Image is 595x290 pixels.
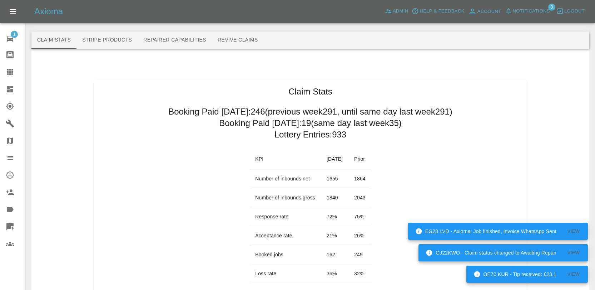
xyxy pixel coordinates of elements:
[249,207,321,226] td: Response rate
[168,106,452,117] h2: Booking Paid [DATE]: 246 (previous week 291 , until same day last week 291 )
[348,188,371,207] td: 2043
[138,32,212,49] button: Repairer Capabilities
[321,226,348,245] td: 21 %
[383,6,410,17] a: Admin
[76,32,138,49] button: Stripe Products
[393,7,408,15] span: Admin
[321,245,348,264] td: 162
[249,226,321,245] td: Acceptance rate
[321,169,348,188] td: 1655
[321,149,348,169] th: [DATE]
[348,245,371,264] td: 249
[31,32,76,49] button: Claim Stats
[410,6,466,17] button: Help & Feedback
[477,8,501,16] span: Account
[564,7,585,15] span: Logout
[466,6,503,17] a: Account
[348,264,371,283] td: 32 %
[274,129,346,140] h2: Lottery Entries: 933
[249,149,321,169] th: KPI
[420,7,464,15] span: Help & Feedback
[503,6,552,17] button: Notifications
[219,117,402,129] h2: Booking Paid [DATE]: 19 (same day last week 35 )
[348,149,371,169] th: Prior
[321,207,348,226] td: 72 %
[249,169,321,188] td: Number of inbounds net
[348,226,371,245] td: 26 %
[562,226,585,237] button: View
[249,264,321,283] td: Loss rate
[348,169,371,188] td: 1864
[321,264,348,283] td: 36 %
[555,6,586,17] button: Logout
[348,207,371,226] td: 75 %
[562,269,585,280] button: View
[11,31,18,38] span: 1
[4,3,21,20] button: Open drawer
[321,188,348,207] td: 1840
[513,7,550,15] span: Notifications
[426,246,556,259] div: GJ22KWO - Claim status changed to Awaiting Repair
[473,268,556,281] div: OE70 KUR - Tip received: £23.1
[34,6,63,17] h5: Axioma
[288,86,332,97] h1: Claim Stats
[415,225,556,238] div: EG23 LVD - Axioma: Job finished, invoice WhatsApp Sent
[212,32,264,49] button: Revive Claims
[562,247,585,258] button: View
[548,4,555,11] span: 3
[249,245,321,264] td: Booked jobs
[249,188,321,207] td: Number of inbounds gross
